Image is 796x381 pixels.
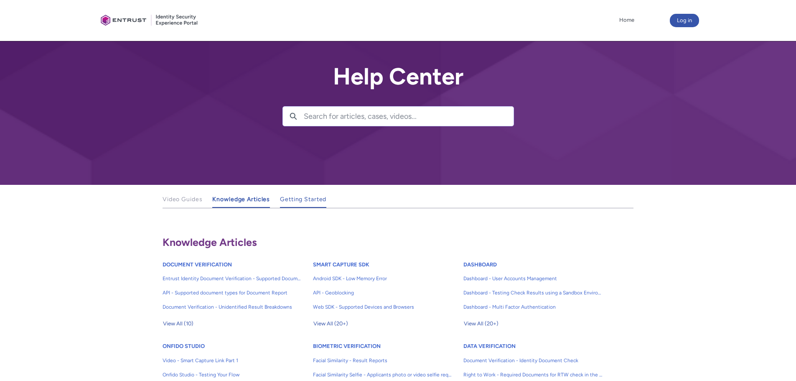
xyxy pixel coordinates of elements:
[463,357,602,364] span: Document Verification - Identity Document Check
[212,196,270,203] span: Knowledge Articles
[463,371,602,378] span: Right to Work - Required Documents for RTW check in the [GEOGRAPHIC_DATA]
[163,236,257,248] span: Knowledge Articles
[163,317,194,330] button: View All (10)
[463,353,602,368] a: Document Verification - Identity Document Check
[163,261,232,268] a: DOCUMENT VERIFICATION
[313,317,348,330] button: View All (20+)
[163,192,203,208] a: Video Guides
[463,317,499,330] button: View All (20+)
[280,192,326,208] a: Getting Started
[313,261,369,268] a: SMART CAPTURE SDK
[163,271,301,286] a: Entrust Identity Document Verification - Supported Document type and size
[163,196,203,203] span: Video Guides
[282,64,514,89] h2: Help Center
[163,286,301,300] a: API - Supported document types for Document Report
[647,187,796,381] iframe: Qualified Messenger
[163,371,301,378] span: Onfido Studio - Testing Your Flow
[304,107,514,126] input: Search for articles, cases, videos...
[313,371,452,378] span: Facial Similarity Selfie - Applicants photo or video selfie requirements
[463,289,602,297] span: Dashboard - Testing Check Results using a Sandbox Environment
[313,271,452,286] a: Android SDK - Low Memory Error
[463,343,516,349] a: DATA VERIFICATION
[283,107,304,126] button: Search
[163,343,205,349] a: ONFIDO STUDIO
[313,303,452,311] span: Web SDK - Supported Devices and Browsers
[163,303,301,311] span: Document Verification - Unidentified Result Breakdowns
[163,275,301,282] span: Entrust Identity Document Verification - Supported Document type and size
[670,14,699,27] button: Log in
[313,357,452,364] span: Facial Similarity - Result Reports
[313,286,452,300] a: API - Geoblocking
[463,300,602,314] a: Dashboard - Multi Factor Authentication
[163,289,301,297] span: API - Supported document types for Document Report
[617,14,636,26] a: Home
[163,353,301,368] a: Video - Smart Capture Link Part 1
[313,289,452,297] span: API - Geoblocking
[463,275,602,282] span: Dashboard - User Accounts Management
[313,275,452,282] span: Android SDK - Low Memory Error
[212,192,270,208] a: Knowledge Articles
[313,317,348,330] span: View All (20+)
[163,300,301,314] a: Document Verification - Unidentified Result Breakdowns
[463,286,602,300] a: Dashboard - Testing Check Results using a Sandbox Environment
[463,271,602,286] a: Dashboard - User Accounts Management
[463,303,602,311] span: Dashboard - Multi Factor Authentication
[313,300,452,314] a: Web SDK - Supported Devices and Browsers
[463,261,497,268] a: DASHBOARD
[313,353,452,368] a: Facial Similarity - Result Reports
[313,343,381,349] a: BIOMETRIC VERIFICATION
[280,196,326,203] span: Getting Started
[163,357,301,364] span: Video - Smart Capture Link Part 1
